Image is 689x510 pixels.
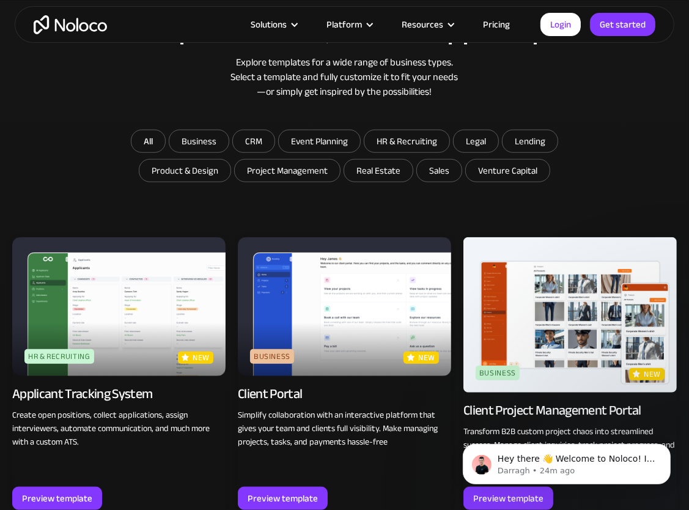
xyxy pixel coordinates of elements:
a: home [34,15,107,34]
p: Simplify collaboration with an interactive platform that gives your team and clients full visibil... [238,408,451,449]
div: HR & Recruiting [24,349,94,364]
div: Solutions [235,17,311,32]
div: Preview template [22,490,92,506]
p: new [644,368,661,380]
div: Preview template [248,490,318,506]
a: BusinessnewClient PortalSimplify collaboration with an interactive platform that gives your team ... [238,237,451,510]
a: All [131,130,166,153]
a: Get started [590,13,655,36]
div: Business [250,349,294,364]
a: Pricing [468,17,525,32]
div: Client Portal [238,385,302,402]
p: new [193,352,210,364]
div: Resources [402,17,443,32]
div: Platform [326,17,362,32]
div: Preview template [473,490,543,506]
div: Explore templates for a wide range of business types. Select a template and fully customize it to... [12,55,677,99]
a: Login [540,13,581,36]
div: Applicant Tracking System [12,385,153,402]
a: HR & RecruitingnewApplicant Tracking SystemCreate open positions, collect applications, assign in... [12,237,226,510]
a: BusinessnewClient Project Management PortalTransform B2B custom project chaos into streamlined su... [463,237,677,510]
div: Solutions [251,17,287,32]
div: Business [476,366,520,380]
form: Email Form [100,130,589,185]
p: new [418,352,435,364]
div: Client Project Management Portal [463,402,641,419]
div: Resources [386,17,468,32]
div: Platform [311,17,386,32]
iframe: Intercom notifications message [444,418,689,504]
p: Create open positions, collect applications, assign interviewers, automate communication, and muc... [12,408,226,449]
